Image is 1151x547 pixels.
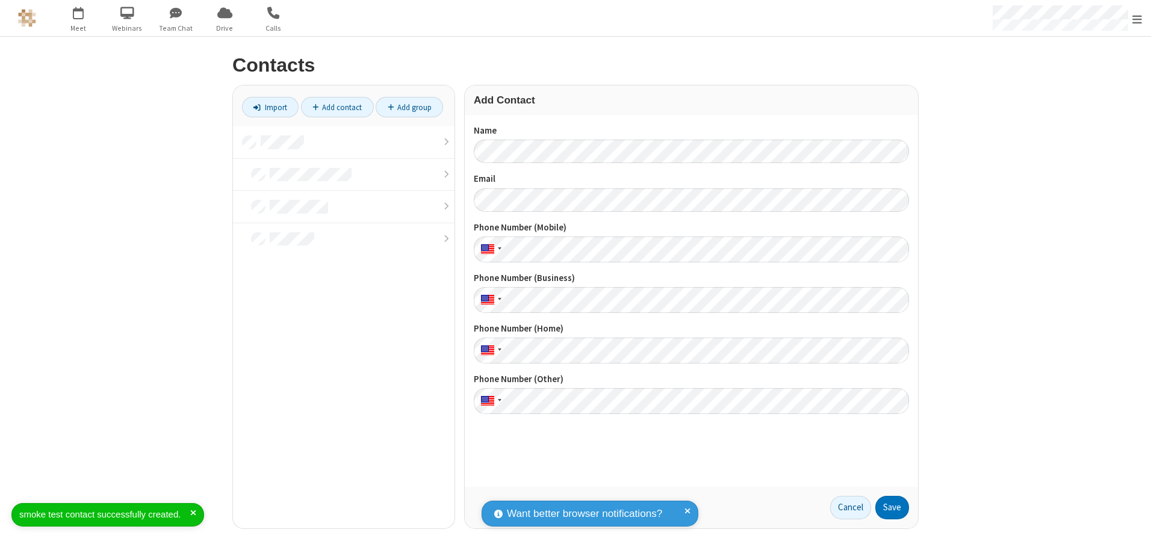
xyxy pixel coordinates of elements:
div: United States: + 1 [474,388,505,414]
span: Team Chat [154,23,199,34]
span: Meet [56,23,101,34]
div: United States: + 1 [474,338,505,363]
a: Cancel [830,496,871,520]
label: Name [474,124,909,138]
div: United States: + 1 [474,236,505,262]
label: Phone Number (Mobile) [474,221,909,235]
a: Import [242,97,299,117]
a: Add group [376,97,443,117]
img: QA Selenium DO NOT DELETE OR CHANGE [18,9,36,27]
button: Save [875,496,909,520]
h3: Add Contact [474,94,909,106]
span: Want better browser notifications? [507,506,662,522]
label: Phone Number (Other) [474,372,909,386]
span: Drive [202,23,247,34]
div: United States: + 1 [474,287,505,313]
span: Webinars [105,23,150,34]
div: smoke test contact successfully created. [19,508,190,522]
label: Email [474,172,909,186]
h2: Contacts [232,55,919,76]
a: Add contact [301,97,374,117]
label: Phone Number (Business) [474,271,909,285]
span: Calls [251,23,296,34]
label: Phone Number (Home) [474,322,909,336]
